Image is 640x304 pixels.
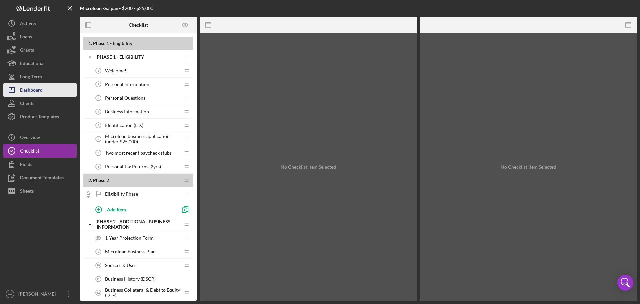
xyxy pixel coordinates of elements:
[20,97,34,112] div: Clients
[3,144,77,158] button: Checklist
[20,83,43,98] div: Dashboard
[178,18,193,33] button: Preview as
[107,203,126,216] div: Add Item
[105,82,149,87] span: Personal Information
[88,40,92,46] span: 1 .
[3,110,77,123] button: Product Templates
[3,57,77,70] button: Educational
[129,22,148,28] b: Checklist
[105,134,180,144] span: Microloan business application (under $25,000)
[3,287,77,301] button: AA[PERSON_NAME]
[88,177,92,183] span: 2 .
[3,171,77,184] button: Document Templates
[617,275,633,291] div: Open Intercom Messenger
[105,123,143,128] span: Identification (I.D.)
[98,83,99,86] tspan: 2
[98,165,99,168] tspan: 8
[3,17,77,30] button: Activity
[90,203,177,216] button: Add Item
[105,191,138,197] span: Eligibility Phase
[20,30,32,45] div: Loans
[20,184,34,199] div: Sheets
[105,263,136,268] span: Sources & Uses
[3,184,77,198] button: Sheets
[80,5,118,11] b: Microloan -Saipan
[105,287,180,298] span: Business Collateral & Debt to Equity (DTE)
[105,95,145,101] span: Personal Questions
[98,151,99,155] tspan: 7
[20,131,40,146] div: Overview
[97,54,180,60] div: Phase 1 - Eligibility
[98,124,99,127] tspan: 5
[20,110,59,125] div: Product Templates
[98,110,99,113] tspan: 4
[97,291,100,294] tspan: 12
[20,70,42,85] div: Long-Term
[3,158,77,171] button: Fields
[98,137,99,141] tspan: 6
[3,131,77,144] button: Overview
[105,68,126,73] span: Welcome!
[105,276,156,282] span: Business History (DSCR)
[3,43,77,57] button: Grants
[80,6,153,11] div: • $200 - $25,000
[98,69,99,72] tspan: 1
[20,158,32,173] div: Fields
[105,235,154,241] span: 1-Year Projection Form
[8,292,12,296] text: AA
[98,96,99,100] tspan: 3
[20,171,64,186] div: Document Templates
[93,40,132,46] span: Phase 1 - Eligibility
[97,264,100,267] tspan: 10
[20,144,39,159] div: Checklist
[3,30,77,43] button: Loans
[3,70,77,83] button: Long-Term
[97,277,100,281] tspan: 11
[105,109,149,114] span: Business Information
[93,177,109,183] span: Phase 2
[20,43,34,58] div: Grants
[98,250,99,253] tspan: 9
[17,287,60,302] div: [PERSON_NAME]
[97,219,180,230] div: Phase 2 - Additional Business Information
[3,83,77,97] button: Dashboard
[105,164,161,169] span: Personal Tax Returns (2yrs)
[20,17,36,32] div: Activity
[3,97,77,110] button: Clients
[105,249,156,254] span: Microloan business Plan
[281,164,336,170] div: No Checklist Item Selected
[105,150,172,156] span: Two most recent paycheck stubs
[20,57,45,72] div: Educational
[501,164,556,170] div: No Checklist Item Selected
